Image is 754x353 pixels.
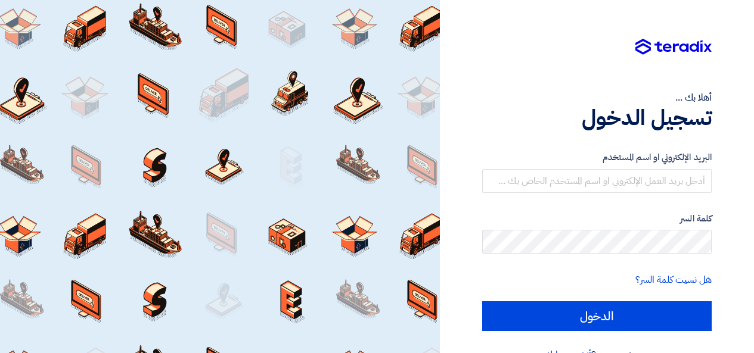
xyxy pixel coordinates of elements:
input: الدخول [482,301,712,331]
a: هل نسيت كلمة السر؟ [635,273,712,287]
img: Teradix logo [635,39,712,55]
div: أهلا بك ... [482,90,712,105]
label: البريد الإلكتروني او اسم المستخدم [482,151,712,164]
label: كلمة السر [482,212,712,226]
input: أدخل بريد العمل الإلكتروني او اسم المستخدم الخاص بك ... [482,169,712,193]
h1: تسجيل الدخول [482,105,712,131]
